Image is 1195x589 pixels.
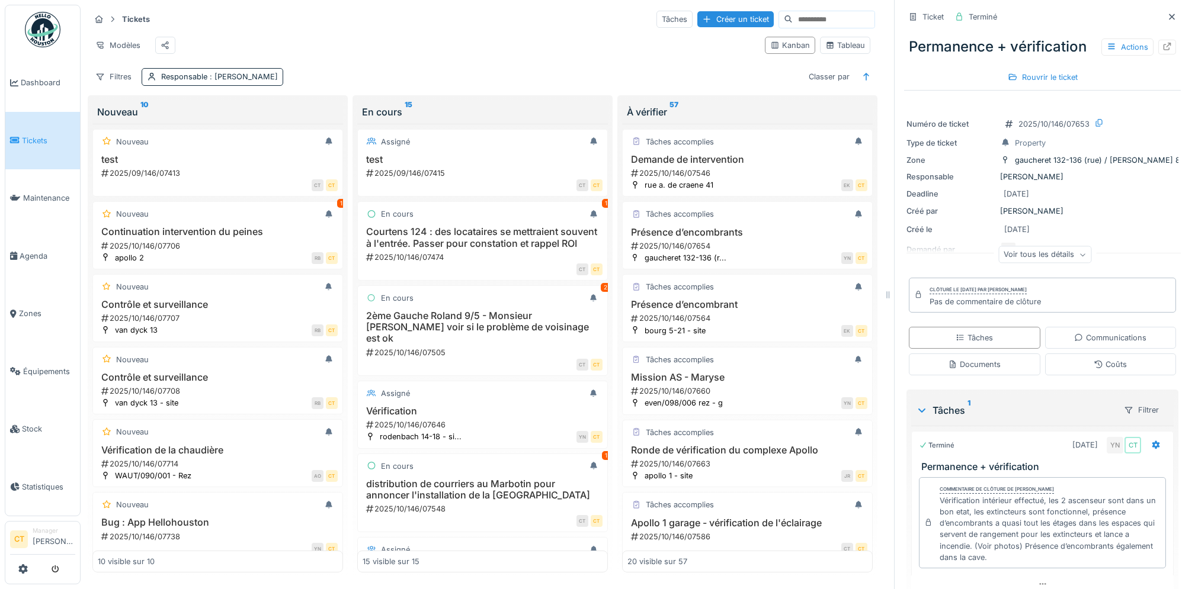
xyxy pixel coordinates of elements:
li: CT [10,530,28,548]
div: van dyck 13 - site [115,397,178,408]
div: En cours [362,105,603,119]
div: CT [1124,437,1141,453]
div: YN [312,543,323,555]
span: Zones [19,308,75,319]
h3: test [98,154,338,165]
div: van dyck 13 [115,324,158,336]
sup: 15 [405,105,412,119]
span: Maintenance [23,192,75,204]
div: Tâches accomplies [646,427,714,438]
div: CT [856,543,867,555]
div: Actions [1101,38,1154,56]
h3: test [363,154,603,165]
div: Classer par [803,68,855,85]
div: CT [312,179,323,191]
div: Tâches accomplies [646,136,714,147]
sup: 10 [140,105,149,119]
h3: Demande de intervention [627,154,867,165]
div: rodenbach 14-18 - si... [380,431,462,442]
div: Assigné [381,388,410,399]
div: CT [576,179,588,191]
div: Responsable [161,71,278,82]
div: Tableau [825,40,865,51]
div: EK [841,325,853,337]
h3: Contrôle et surveillance [98,372,338,383]
div: YN [841,397,853,409]
div: Nouveau [116,499,149,510]
a: Statistiques [5,458,80,516]
span: Statistiques [22,481,75,493]
div: 2025/09/146/07413 [100,168,338,179]
div: CT [856,252,867,264]
div: CT [576,263,588,275]
div: 2025/10/146/07505 [365,347,603,358]
div: Deadline [906,188,995,199]
div: CT [326,543,338,555]
div: Nouveau [116,136,149,147]
div: Nouveau [116,426,149,437]
div: RB [312,252,323,264]
div: apollo 2 [115,252,144,263]
div: 2025/10/146/07706 [100,240,338,252]
div: [PERSON_NAME] [906,205,1178,217]
div: CT [591,431,603,443]
div: CT [591,263,603,275]
div: 2025/10/146/07546 [630,168,867,179]
div: 2 [601,283,610,292]
div: Ticket [922,11,944,22]
div: CT [326,397,338,409]
div: Filtrer [1119,401,1164,419]
a: Équipements [5,343,80,401]
div: 2025/10/146/07564 [630,313,867,324]
div: Créer un ticket [697,11,774,27]
div: Clôturé le [DATE] par [PERSON_NAME] [930,286,1027,294]
h3: 2ème Gauche Roland 9/5 - Monsieur [PERSON_NAME] voir si le problème de voisinage est ok [363,310,603,345]
div: even/098/006 rez - g [645,397,723,408]
a: Tickets [5,112,80,170]
div: JR [841,470,853,482]
div: Coûts [1094,359,1127,370]
a: Agenda [5,227,80,285]
div: En cours [381,208,414,220]
div: 2025/10/146/07663 [630,458,867,469]
h3: Continuation intervention du peines [98,226,338,237]
div: Tâches [916,403,1114,417]
img: Badge_color-CXgf-gQk.svg [25,12,60,47]
div: WAUT/090/001 - Rez [115,470,191,481]
div: Commentaire de clôture de [PERSON_NAME] [940,485,1054,494]
h3: Présence d’encombrants [627,227,867,238]
li: [PERSON_NAME] [33,526,75,552]
div: Créé par [906,205,995,217]
div: CT [326,252,338,264]
h3: Bug : App Hellohouston [98,517,338,528]
div: Rouvrir le ticket [1003,69,1082,85]
div: Nouveau [97,105,338,119]
div: 2025/10/146/07708 [100,385,338,397]
div: Communications [1074,332,1146,343]
div: YN [841,252,853,264]
div: 1 [602,199,610,208]
h3: Vérification de la chaudière [98,445,338,456]
h3: Ronde de vérification du complexe Apollo [627,445,867,456]
strong: Tickets [117,14,155,25]
div: Nouveau [116,354,149,365]
h3: Vérification [363,405,603,417]
div: CT [856,179,867,191]
div: AO [312,470,323,482]
div: Tâches accomplies [646,281,714,292]
div: CT [841,543,853,555]
div: bourg 5-21 - site [645,325,706,336]
div: EK [841,179,853,191]
div: [DATE] [1004,188,1029,199]
div: CT [326,179,338,191]
div: 2025/10/146/07660 [630,385,867,397]
div: Manager [33,526,75,535]
div: À vérifier [627,105,868,119]
sup: 1 [967,403,970,417]
div: CT [326,470,338,482]
div: Tâches accomplies [646,208,714,220]
div: En cours [381,292,414,304]
span: Agenda [20,250,75,262]
div: 2025/10/146/07474 [365,252,603,263]
h3: Apollo 1 garage - vérification de l'éclairage [627,517,867,529]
